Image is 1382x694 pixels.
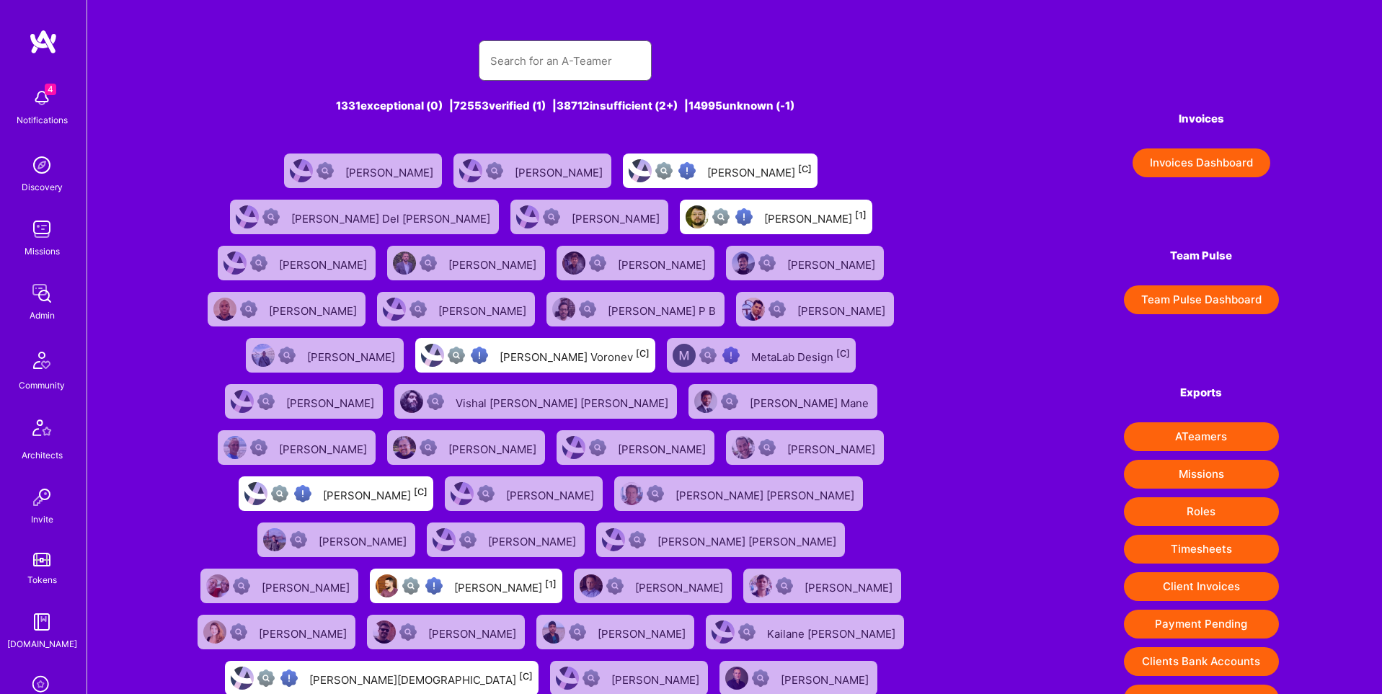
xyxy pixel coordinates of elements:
img: User Avatar [231,667,254,690]
img: Not Scrubbed [257,393,275,410]
img: User Avatar [620,482,643,505]
div: [PERSON_NAME] [635,577,726,595]
input: Search for an A-Teamer [490,43,640,79]
img: User Avatar [213,298,236,321]
img: Not Scrubbed [399,623,417,641]
img: Not Scrubbed [606,577,624,595]
img: User Avatar [223,252,247,275]
img: User Avatar [542,620,565,644]
div: [PERSON_NAME] [797,300,888,319]
div: [PERSON_NAME] [805,577,895,595]
div: [PERSON_NAME] [345,161,436,180]
img: Not Scrubbed [486,162,503,179]
div: [PERSON_NAME] [488,530,579,549]
a: User AvatarNot Scrubbed[PERSON_NAME] [PERSON_NAME] [590,517,851,563]
img: Not Scrubbed [721,393,738,410]
div: [PERSON_NAME] [259,623,350,641]
button: Clients Bank Accounts [1124,647,1279,676]
div: [PERSON_NAME] Del [PERSON_NAME] [291,208,493,226]
div: [PERSON_NAME] P B [608,300,719,319]
img: User Avatar [236,205,259,228]
img: Not Scrubbed [290,531,307,548]
img: Architects [25,413,59,448]
div: [PERSON_NAME] [428,623,519,641]
a: User AvatarNot Scrubbed[PERSON_NAME] [252,517,421,563]
div: [PERSON_NAME] [269,300,360,319]
img: Not Scrubbed [629,531,646,548]
img: High Potential User [471,347,488,364]
img: Not Scrubbed [758,439,776,456]
sup: [C] [836,348,850,359]
div: [PERSON_NAME] Mane [750,392,872,411]
img: Not fully vetted [655,162,673,179]
img: User Avatar [383,298,406,321]
img: User Avatar [223,436,247,459]
img: User Avatar [376,574,399,597]
div: [PERSON_NAME] [323,484,428,503]
img: User Avatar [694,390,717,413]
img: Not fully vetted [257,669,275,687]
a: User AvatarNot Scrubbed[PERSON_NAME] [421,517,590,563]
button: Missions [1124,460,1279,489]
img: Not Scrubbed [477,485,495,502]
sup: [C] [798,164,812,174]
div: Kailane [PERSON_NAME] [767,623,898,641]
div: [PERSON_NAME] [438,300,529,319]
div: [PERSON_NAME] [764,208,867,226]
a: User AvatarNot Scrubbed[PERSON_NAME] [371,286,541,332]
a: User AvatarNot fully vettedHigh Potential User[PERSON_NAME][1] [674,194,878,240]
a: User AvatarNot fully vettedHigh Potential UserMetaLab Design[C] [661,332,861,378]
img: Not Scrubbed [589,439,606,456]
img: Not fully vetted [271,485,288,502]
div: [PERSON_NAME] [307,346,398,365]
a: User AvatarNot fully vettedHigh Potential User[PERSON_NAME][C] [617,148,823,194]
a: User AvatarNot Scrubbed[PERSON_NAME] [212,424,381,471]
img: Not Scrubbed [316,162,334,179]
button: Team Pulse Dashboard [1124,285,1279,314]
div: [PERSON_NAME] [448,254,539,272]
a: User AvatarNot Scrubbed[PERSON_NAME] [278,148,448,194]
img: Not Scrubbed [459,531,477,548]
img: User Avatar [580,574,603,597]
img: Not Scrubbed [589,254,606,272]
div: [PERSON_NAME] [572,208,663,226]
a: User AvatarNot Scrubbed[PERSON_NAME] [551,424,720,471]
a: User AvatarNot Scrubbed[PERSON_NAME] [439,471,608,517]
img: Not Scrubbed [262,208,280,226]
img: User Avatar [421,344,444,367]
img: User Avatar [203,620,226,644]
a: User AvatarNot Scrubbed[PERSON_NAME] [219,378,389,424]
img: User Avatar [552,298,575,321]
div: Missions [25,244,60,259]
img: User Avatar [393,252,416,275]
img: Not Scrubbed [543,208,560,226]
img: Not fully vetted [712,208,730,226]
a: User AvatarNot Scrubbed[PERSON_NAME] [202,286,371,332]
sup: [1] [855,210,867,221]
a: User AvatarNot Scrubbed[PERSON_NAME] [568,563,737,609]
img: bell [27,84,56,112]
a: User AvatarNot Scrubbed[PERSON_NAME] [240,332,409,378]
a: User AvatarNot fully vettedHigh Potential User[PERSON_NAME][1] [364,563,568,609]
div: [PERSON_NAME] [PERSON_NAME] [657,530,839,549]
img: User Avatar [433,528,456,551]
img: User Avatar [732,436,755,459]
a: Invoices Dashboard [1124,148,1279,177]
img: Not Scrubbed [420,254,437,272]
img: User Avatar [562,252,585,275]
img: Not Scrubbed [758,254,776,272]
div: [PERSON_NAME] [506,484,597,503]
div: [PERSON_NAME] [279,254,370,272]
img: Not Scrubbed [579,301,596,318]
img: User Avatar [451,482,474,505]
sup: [C] [414,486,428,497]
div: [PERSON_NAME] [279,438,370,457]
img: High Potential User [425,577,443,595]
img: User Avatar [673,344,696,367]
img: User Avatar [725,667,748,690]
img: Not Scrubbed [230,623,247,641]
img: Not Scrubbed [776,577,793,595]
img: User Avatar [516,205,539,228]
div: Architects [22,448,63,463]
button: Timesheets [1124,535,1279,564]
